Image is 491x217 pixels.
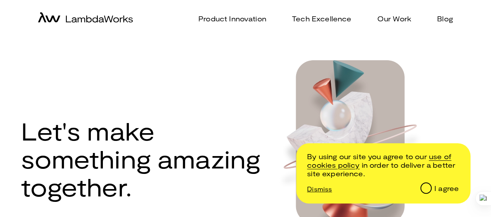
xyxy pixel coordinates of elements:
[189,13,266,24] a: Product Innovation
[377,13,411,24] p: Our Work
[307,185,332,193] p: Dismiss
[198,13,266,24] p: Product Innovation
[292,13,351,24] p: Tech Excellence
[21,117,260,201] h1: Let's make something amazing together.
[307,152,451,169] a: /cookie-and-privacy-policy
[283,13,351,24] a: Tech Excellence
[437,13,453,24] p: Blog
[307,153,459,178] p: By using our site you agree to our in order to deliver a better site experience.
[368,13,411,24] a: Our Work
[38,12,133,26] a: home-icon
[434,184,459,193] div: I agree
[428,13,453,24] a: Blog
